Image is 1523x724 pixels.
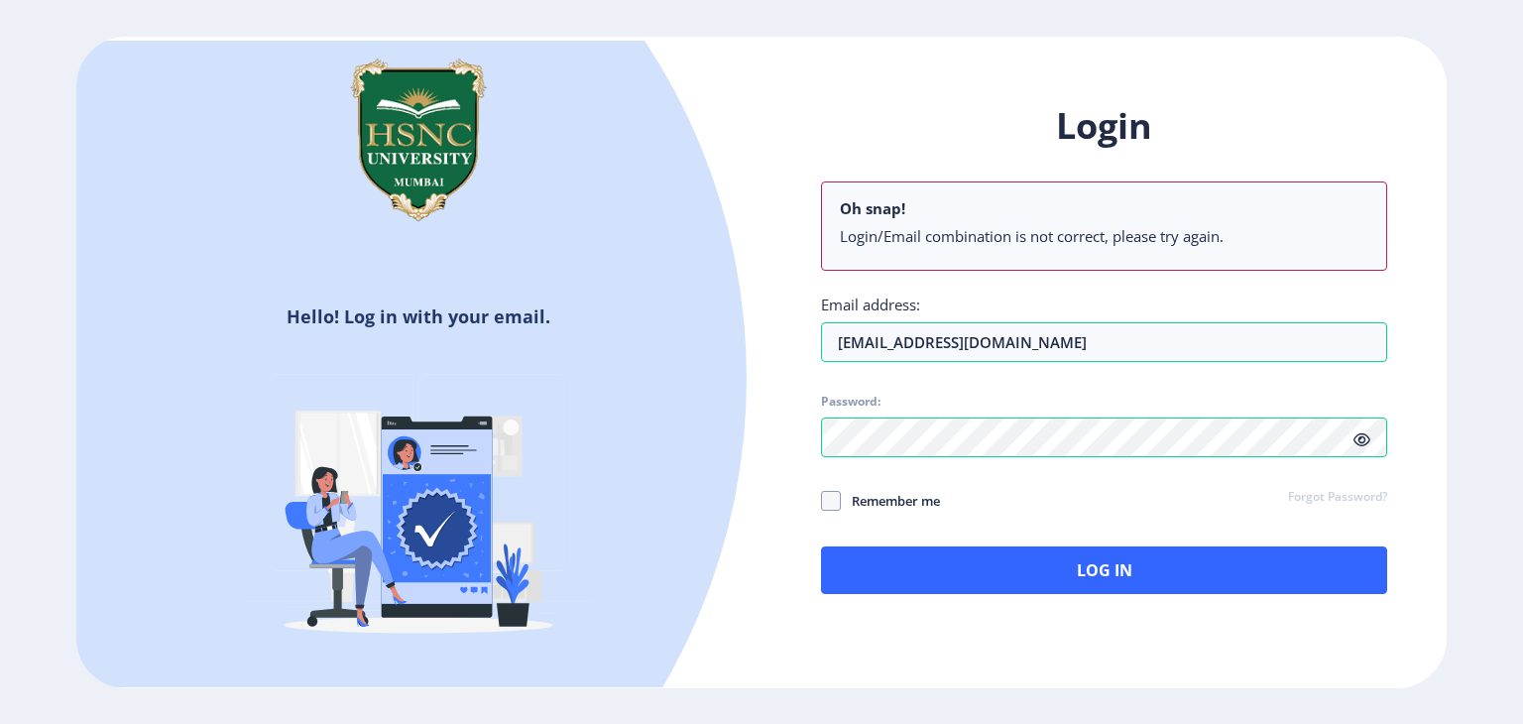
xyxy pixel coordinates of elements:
[245,336,592,683] img: Verified-rafiki.svg
[840,198,905,218] b: Oh snap!
[821,394,880,410] label: Password:
[821,322,1387,362] input: Email address
[821,295,920,314] label: Email address:
[821,546,1387,594] button: Log In
[821,102,1387,150] h1: Login
[1288,489,1387,507] a: Forgot Password?
[501,684,591,714] a: Register
[841,489,940,513] span: Remember me
[840,226,1368,246] li: Login/Email combination is not correct, please try again.
[91,683,747,715] h5: Don't have an account?
[319,41,518,239] img: hsnc.png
